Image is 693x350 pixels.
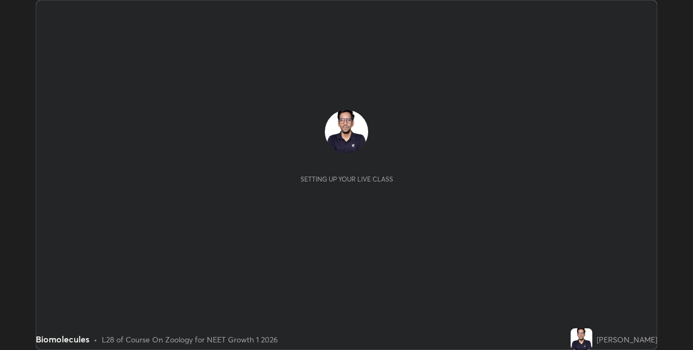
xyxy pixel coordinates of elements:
img: 0c3fe7296f8544f788c5585060e0c385.jpg [571,328,592,350]
div: Setting up your live class [300,175,393,183]
div: L28 of Course On Zoology for NEET Growth 1 2026 [102,334,278,345]
div: [PERSON_NAME] [597,334,657,345]
div: • [94,334,97,345]
div: Biomolecules [36,333,89,346]
img: 0c3fe7296f8544f788c5585060e0c385.jpg [325,110,368,153]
